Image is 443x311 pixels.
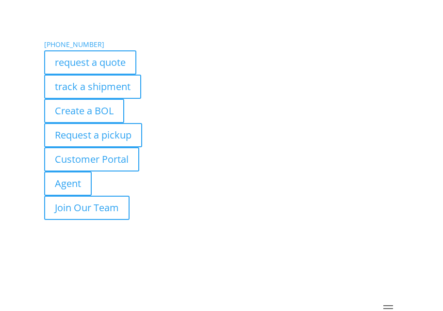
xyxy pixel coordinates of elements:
a: Request a pickup [44,123,142,147]
a: Agent [44,171,92,196]
a: request a quote [44,50,136,75]
a: [PHONE_NUMBER] [44,40,104,49]
a: track a shipment [44,75,141,99]
a: Create a BOL [44,99,124,123]
a: Join Our Team [44,196,130,220]
a: Customer Portal [44,147,139,171]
